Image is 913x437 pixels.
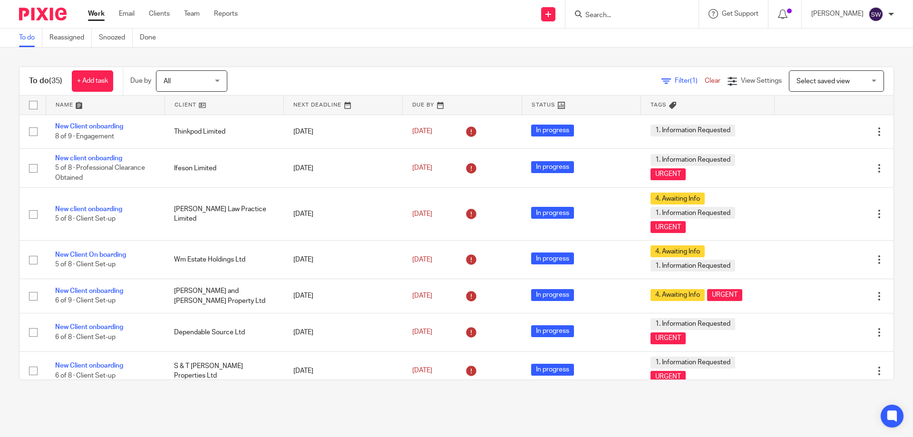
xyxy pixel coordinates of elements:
[651,125,735,136] span: 1. Information Requested
[165,115,283,148] td: Thinkpod Limited
[284,188,403,241] td: [DATE]
[531,161,574,173] span: In progress
[165,279,283,313] td: [PERSON_NAME] and [PERSON_NAME] Property Ltd
[184,9,200,19] a: Team
[412,292,432,299] span: [DATE]
[140,29,163,47] a: Done
[412,368,432,374] span: [DATE]
[165,148,283,187] td: Ifeson Limited
[741,78,782,84] span: View Settings
[119,9,135,19] a: Email
[55,206,122,213] a: New client onboarding
[531,364,574,376] span: In progress
[651,221,686,233] span: URGENT
[55,334,116,340] span: 6 of 8 · Client Set-up
[531,325,574,337] span: In progress
[651,371,686,383] span: URGENT
[651,168,686,180] span: URGENT
[412,211,432,217] span: [DATE]
[651,102,667,107] span: Tags
[690,78,698,84] span: (1)
[284,241,403,279] td: [DATE]
[55,288,123,294] a: New Client onboarding
[651,318,735,330] span: 1. Information Requested
[284,148,403,187] td: [DATE]
[55,165,145,182] span: 5 of 8 · Professional Clearance Obtained
[412,329,432,336] span: [DATE]
[165,188,283,241] td: [PERSON_NAME] Law Practice Limited
[531,289,574,301] span: In progress
[651,357,735,369] span: 1. Information Requested
[722,10,758,17] span: Get Support
[49,77,62,85] span: (35)
[284,115,403,148] td: [DATE]
[165,313,283,351] td: Dependable Source Ltd
[651,332,686,344] span: URGENT
[705,78,720,84] a: Clear
[584,11,670,20] input: Search
[99,29,133,47] a: Snoozed
[412,256,432,263] span: [DATE]
[49,29,92,47] a: Reassigned
[55,298,116,304] span: 6 of 9 · Client Set-up
[55,123,123,130] a: New Client onboarding
[19,29,42,47] a: To do
[868,7,884,22] img: svg%3E
[811,9,864,19] p: [PERSON_NAME]
[796,78,850,85] span: Select saved view
[55,133,114,140] span: 8 of 9 · Engagement
[651,193,705,204] span: 4. Awaiting Info
[55,216,116,223] span: 5 of 8 · Client Set-up
[165,241,283,279] td: Wm Estate Holdings Ltd
[531,125,574,136] span: In progress
[130,76,151,86] p: Due by
[55,372,116,379] span: 6 of 8 · Client Set-up
[412,165,432,171] span: [DATE]
[651,245,705,257] span: 4. Awaiting Info
[284,351,403,390] td: [DATE]
[88,9,105,19] a: Work
[29,76,62,86] h1: To do
[412,128,432,135] span: [DATE]
[675,78,705,84] span: Filter
[707,289,742,301] span: URGENT
[531,207,574,219] span: In progress
[55,262,116,268] span: 5 of 8 · Client Set-up
[651,289,705,301] span: 4. Awaiting Info
[284,313,403,351] td: [DATE]
[651,154,735,166] span: 1. Information Requested
[72,70,113,92] a: + Add task
[651,207,735,219] span: 1. Information Requested
[165,351,283,390] td: S & T [PERSON_NAME] Properties Ltd
[19,8,67,20] img: Pixie
[651,260,735,272] span: 1. Information Requested
[214,9,238,19] a: Reports
[55,324,123,330] a: New Client onboarding
[531,252,574,264] span: In progress
[55,252,126,258] a: New Client On boarding
[149,9,170,19] a: Clients
[55,362,123,369] a: New Client onboarding
[284,279,403,313] td: [DATE]
[164,78,171,85] span: All
[55,155,122,162] a: New client onboarding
